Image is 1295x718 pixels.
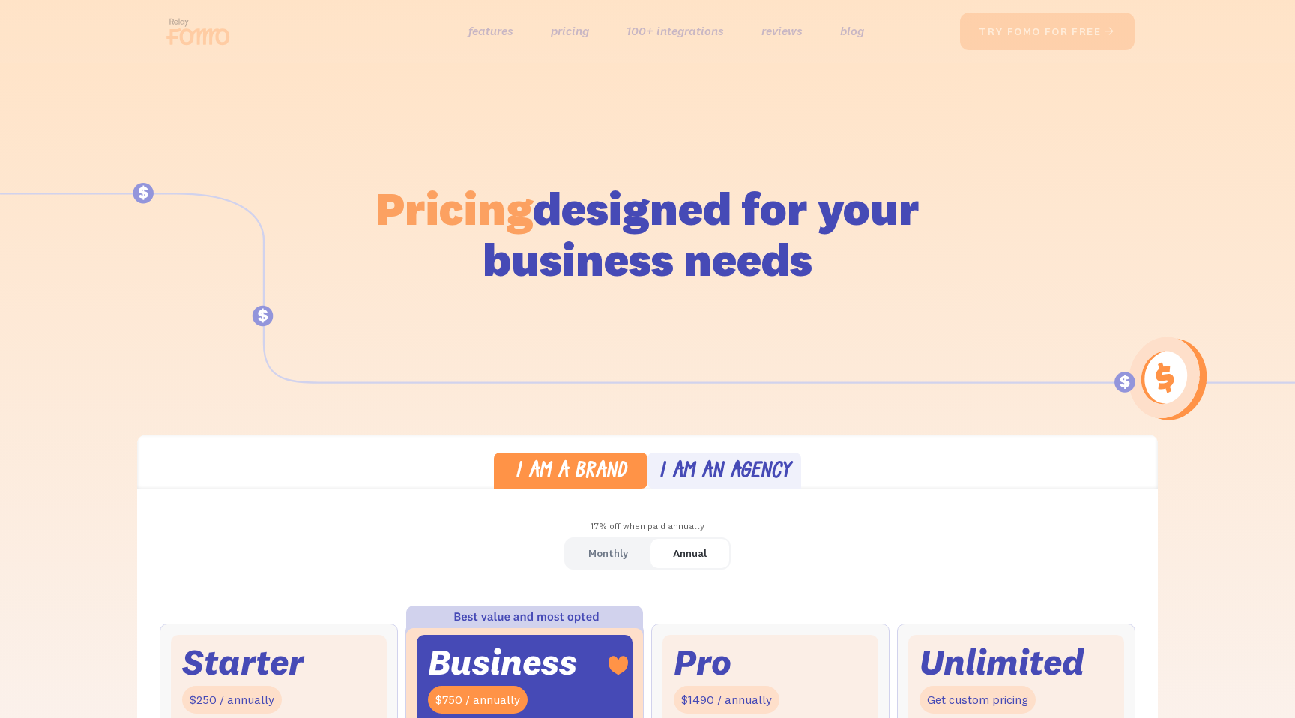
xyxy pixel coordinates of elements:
[428,686,528,714] div: $750 / annually
[674,646,731,678] div: Pro
[1104,25,1116,38] span: 
[761,20,803,42] a: reviews
[920,646,1084,678] div: Unlimited
[551,20,589,42] a: pricing
[659,462,791,483] div: I am an agency
[588,543,628,564] div: Monthly
[182,646,304,678] div: Starter
[428,646,577,678] div: Business
[627,20,724,42] a: 100+ integrations
[920,686,1036,714] div: Get custom pricing
[375,179,533,237] span: Pricing
[468,20,513,42] a: features
[960,13,1135,50] a: try fomo for free
[137,516,1158,537] div: 17% off when paid annually
[182,686,282,714] div: $250 / annually
[840,20,864,42] a: blog
[673,543,707,564] div: Annual
[515,462,627,483] div: I am a brand
[674,686,779,714] div: $1490 / annually
[375,183,920,285] h1: designed for your business needs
